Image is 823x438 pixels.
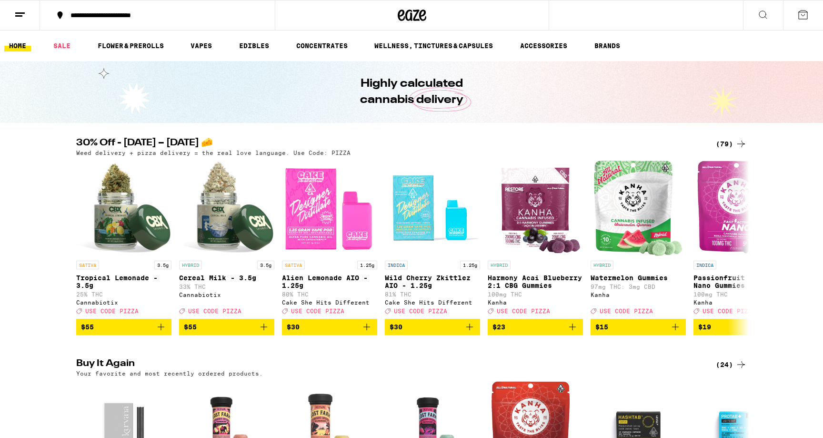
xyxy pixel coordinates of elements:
[154,261,171,269] p: 3.5g
[282,274,377,289] p: Alien Lemonade AIO - 1.25g
[179,284,274,290] p: 33% THC
[49,40,75,51] a: SALE
[179,274,274,282] p: Cereal Milk - 3.5g
[282,261,305,269] p: SATIVA
[693,291,789,297] p: 100mg THC
[179,161,274,256] img: Cannabiotix - Cereal Milk - 3.5g
[460,261,480,269] p: 1.25g
[76,161,171,319] a: Open page for Tropical Lemonade - 3.5g from Cannabiotix
[282,291,377,297] p: 80% THC
[257,261,274,269] p: 3.5g
[703,308,756,314] span: USE CODE PIZZA
[76,261,99,269] p: SATIVA
[291,308,344,314] span: USE CODE PIZZA
[595,323,608,331] span: $15
[385,161,480,319] a: Open page for Wild Cherry Zkittlez AIO - 1.25g from Cake She Hits Different
[698,323,711,331] span: $19
[697,161,785,256] img: Kanha - Passionfruit Paradise Nano Gummies
[488,299,583,306] div: Kanha
[693,319,789,335] button: Add to bag
[184,323,197,331] span: $55
[591,274,686,282] p: Watermelon Gummies
[282,299,377,306] div: Cake She Hits Different
[716,359,747,370] a: (24)
[76,161,171,256] img: Cannabiotix - Tropical Lemonade - 3.5g
[693,274,789,289] p: Passionfruit Paradise Nano Gummies
[76,319,171,335] button: Add to bag
[488,319,583,335] button: Add to bag
[282,161,377,319] a: Open page for Alien Lemonade AIO - 1.25g from Cake She Hits Different
[76,370,263,377] p: Your favorite and most recently ordered products.
[385,299,480,306] div: Cake She Hits Different
[489,161,582,256] img: Kanha - Harmony Acai Blueberry 2:1 CBG Gummies
[693,299,789,306] div: Kanha
[591,261,613,269] p: HYBRID
[488,161,583,319] a: Open page for Harmony Acai Blueberry 2:1 CBG Gummies from Kanha
[333,76,490,108] h1: Highly calculated cannabis delivery
[591,161,686,319] a: Open page for Watermelon Gummies from Kanha
[76,291,171,297] p: 25% THC
[179,292,274,298] div: Cannabiotix
[282,319,377,335] button: Add to bag
[385,291,480,297] p: 81% THC
[370,40,498,51] a: WELLNESS, TINCTURES & CAPSULES
[591,319,686,335] button: Add to bag
[282,161,377,256] img: Cake She Hits Different - Alien Lemonade AIO - 1.25g
[515,40,572,51] a: ACCESSORIES
[390,323,402,331] span: $30
[590,40,625,51] button: BRANDS
[76,359,700,370] h2: Buy It Again
[488,274,583,289] p: Harmony Acai Blueberry 2:1 CBG Gummies
[291,40,352,51] a: CONCENTRATES
[497,308,550,314] span: USE CODE PIZZA
[76,150,351,156] p: Weed delivery + pizza delivery = the real love language. Use Code: PIZZA
[234,40,274,51] a: EDIBLES
[188,308,241,314] span: USE CODE PIZZA
[385,161,480,256] img: Cake She Hits Different - Wild Cherry Zkittlez AIO - 1.25g
[287,323,300,331] span: $30
[385,319,480,335] button: Add to bag
[385,274,480,289] p: Wild Cherry Zkittlez AIO - 1.25g
[179,261,202,269] p: HYBRID
[4,40,31,51] a: HOME
[488,261,511,269] p: HYBRID
[716,138,747,150] a: (79)
[76,138,700,150] h2: 30% Off - [DATE] – [DATE] 🧀
[179,319,274,335] button: Add to bag
[385,261,408,269] p: INDICA
[76,274,171,289] p: Tropical Lemonade - 3.5g
[693,261,716,269] p: INDICA
[394,308,447,314] span: USE CODE PIZZA
[357,261,377,269] p: 1.25g
[591,292,686,298] div: Kanha
[488,291,583,297] p: 100mg THC
[492,323,505,331] span: $23
[600,308,653,314] span: USE CODE PIZZA
[186,40,217,51] a: VAPES
[591,284,686,290] p: 97mg THC: 3mg CBD
[594,161,682,256] img: Kanha - Watermelon Gummies
[179,161,274,319] a: Open page for Cereal Milk - 3.5g from Cannabiotix
[85,308,139,314] span: USE CODE PIZZA
[81,323,94,331] span: $55
[76,299,171,306] div: Cannabiotix
[693,161,789,319] a: Open page for Passionfruit Paradise Nano Gummies from Kanha
[93,40,169,51] a: FLOWER & PREROLLS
